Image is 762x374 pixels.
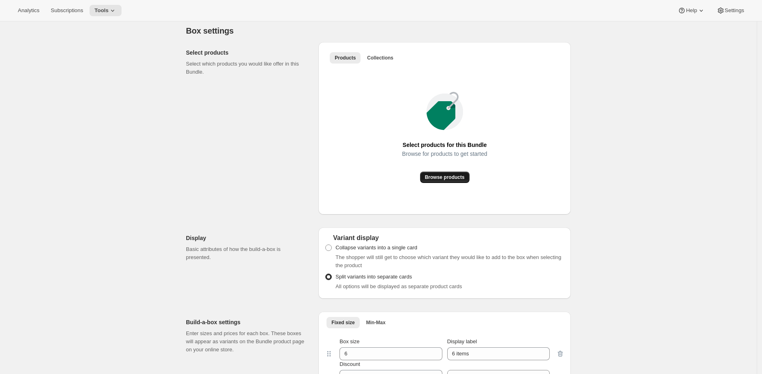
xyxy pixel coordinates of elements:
[331,319,354,326] span: Fixed size
[420,172,470,183] button: Browse products
[186,329,305,354] p: Enter sizes and prices for each box. These boxes will appear as variants on the Bundle product pa...
[335,254,561,268] span: The shopper will still get to choose which variant they would like to add to the box when selecti...
[725,7,744,14] span: Settings
[335,274,412,280] span: Split variants into separate cards
[425,174,465,181] span: Browse products
[94,7,109,14] span: Tools
[367,55,393,61] span: Collections
[712,5,749,16] button: Settings
[46,5,88,16] button: Subscriptions
[335,283,462,289] span: All options will be displayed as separate product cards
[686,7,697,14] span: Help
[402,148,487,159] span: Browse for products to get started
[186,26,571,36] h2: Box settings
[339,347,430,360] input: Box size
[673,5,710,16] button: Help
[403,139,487,151] span: Select products for this Bundle
[339,361,360,367] span: Discount
[447,338,477,344] span: Display label
[366,319,386,326] span: Min-Max
[339,338,359,344] span: Box size
[186,60,305,76] p: Select which products you would like offer in this Bundle.
[51,7,83,14] span: Subscriptions
[18,7,39,14] span: Analytics
[13,5,44,16] button: Analytics
[186,234,305,242] h2: Display
[186,49,305,57] h2: Select products
[325,234,564,242] div: Variant display
[186,245,305,261] p: Basic attributes of how the build-a-box is presented.
[335,55,356,61] span: Products
[186,318,305,326] h2: Build-a-box settings
[90,5,122,16] button: Tools
[335,244,417,251] span: Collapse variants into a single card
[447,347,550,360] input: Display label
